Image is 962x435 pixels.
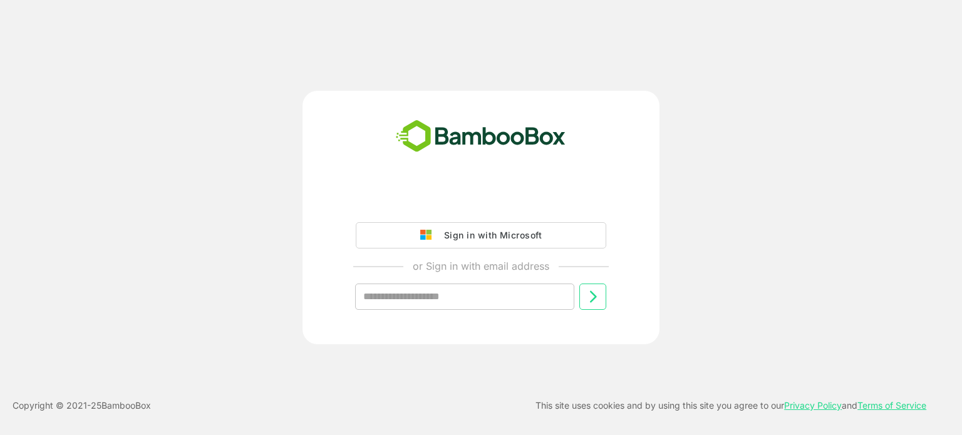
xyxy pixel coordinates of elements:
[857,400,926,411] a: Terms of Service
[13,398,151,413] p: Copyright © 2021- 25 BambooBox
[389,116,572,157] img: bamboobox
[784,400,842,411] a: Privacy Policy
[356,222,606,248] button: Sign in with Microsoft
[535,398,926,413] p: This site uses cookies and by using this site you agree to our and
[420,230,438,241] img: google
[438,227,542,243] div: Sign in with Microsoft
[413,258,549,274] p: or Sign in with email address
